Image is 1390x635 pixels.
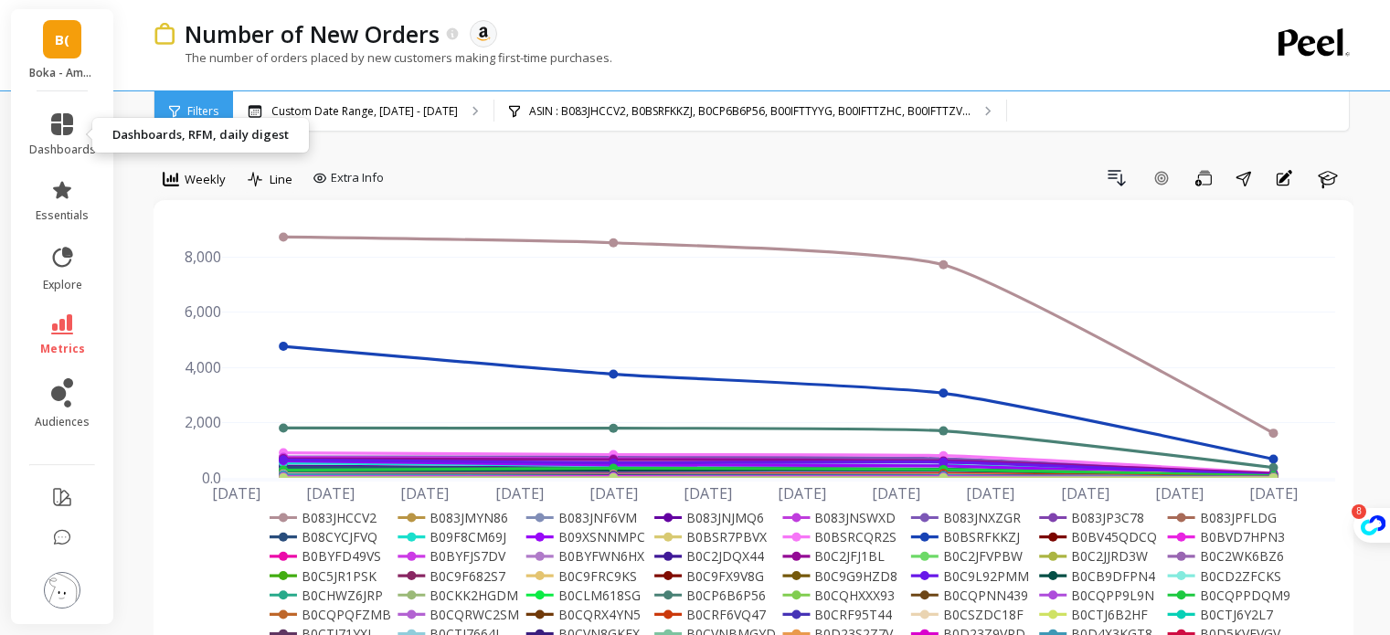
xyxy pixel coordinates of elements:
[331,169,384,187] span: Extra Info
[185,171,226,188] span: Weekly
[44,572,80,609] img: profile picture
[475,26,492,42] img: api.amazon.svg
[29,66,96,80] p: Boka - Amazon (Essor)
[36,208,89,223] span: essentials
[271,104,458,119] p: Custom Date Range, [DATE] - [DATE]
[185,18,440,49] p: Number of New Orders
[35,415,90,429] span: audiences
[270,171,292,188] span: Line
[55,29,69,50] span: B(
[154,23,175,46] img: header icon
[40,342,85,356] span: metrics
[529,104,971,119] p: ASIN : B083JHCCV2, B0BSRFKKZJ, B0CP6B6P56, B00IFTTYYG, B00IFTTZHC, B00IFTTZV...
[187,104,218,119] span: Filters
[29,143,96,157] span: dashboards
[154,49,612,66] p: The number of orders placed by new customers making first-time purchases.
[43,278,82,292] span: explore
